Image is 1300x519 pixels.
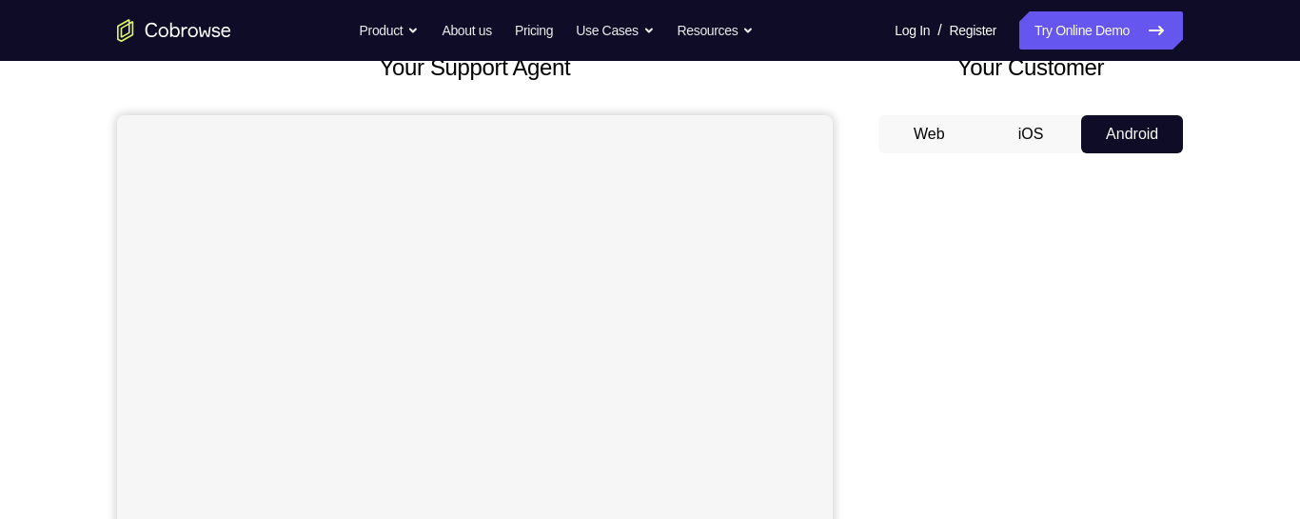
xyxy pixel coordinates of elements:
a: Go to the home page [117,19,231,42]
a: Pricing [515,11,553,50]
button: Use Cases [576,11,654,50]
h2: Your Customer [878,50,1183,85]
button: Product [360,11,420,50]
h2: Your Support Agent [117,50,833,85]
button: Web [878,115,980,153]
button: iOS [980,115,1082,153]
span: / [937,19,941,42]
a: Register [950,11,996,50]
button: Android [1081,115,1183,153]
a: Log In [895,11,930,50]
a: Try Online Demo [1019,11,1183,50]
button: Resources [678,11,755,50]
a: About us [442,11,491,50]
